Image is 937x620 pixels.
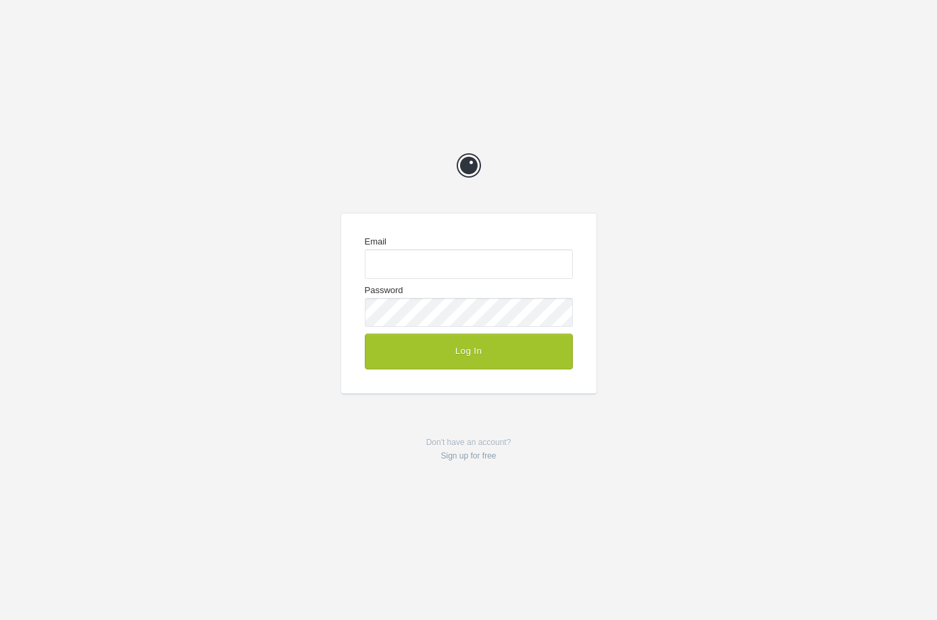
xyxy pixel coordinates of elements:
[365,237,573,278] label: Email
[449,145,489,186] a: Prevue
[365,298,573,327] input: Password
[365,249,573,278] input: Email
[365,334,573,369] button: Log In
[365,286,573,327] label: Password
[440,451,496,461] a: Sign up for free
[340,436,597,463] p: Don't have an account?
